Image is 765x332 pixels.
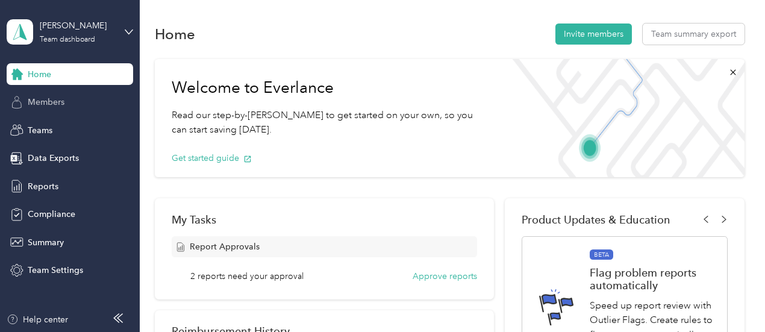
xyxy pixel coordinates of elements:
[643,23,745,45] button: Team summary export
[590,249,613,260] span: BETA
[172,78,486,98] h1: Welcome to Everlance
[503,59,744,177] img: Welcome to everlance
[413,270,477,283] button: Approve reports
[590,266,722,292] h1: Flag problem reports automatically
[40,36,95,43] div: Team dashboard
[155,28,195,40] h1: Home
[698,265,765,332] iframe: Everlance-gr Chat Button Frame
[522,213,670,226] span: Product Updates & Education
[28,208,75,221] span: Compliance
[28,152,79,164] span: Data Exports
[190,240,260,253] span: Report Approvals
[172,108,486,137] p: Read our step-by-[PERSON_NAME] to get started on your own, so you can start saving [DATE].
[40,19,115,32] div: [PERSON_NAME]
[28,264,83,277] span: Team Settings
[28,68,51,81] span: Home
[28,96,64,108] span: Members
[172,152,252,164] button: Get started guide
[28,236,64,249] span: Summary
[172,213,478,226] div: My Tasks
[28,180,58,193] span: Reports
[555,23,632,45] button: Invite members
[28,124,52,137] span: Teams
[190,270,304,283] span: 2 reports need your approval
[7,313,68,326] button: Help center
